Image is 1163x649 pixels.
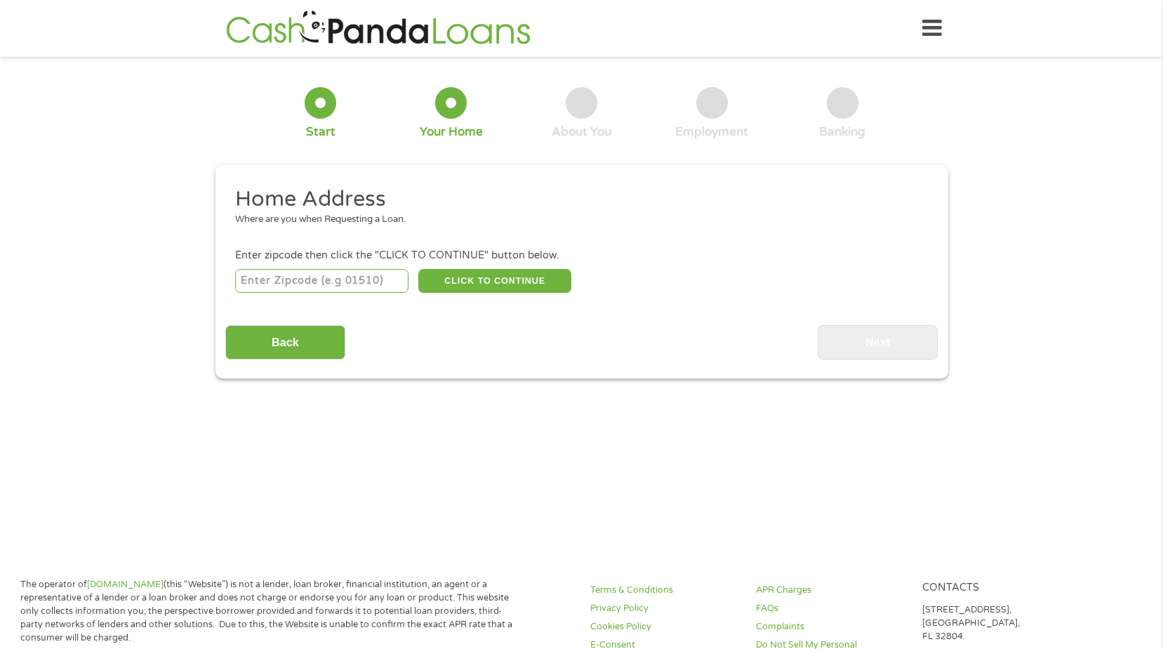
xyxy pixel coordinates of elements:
[922,603,1071,643] p: [STREET_ADDRESS], [GEOGRAPHIC_DATA], FL 32804.
[222,8,535,48] img: GetLoanNow Logo
[87,579,164,590] a: [DOMAIN_NAME]
[818,325,938,360] input: Next
[590,602,739,615] a: Privacy Policy
[819,124,865,140] div: Banking
[235,248,927,263] div: Enter zipcode then click the "CLICK TO CONTINUE" button below.
[922,582,1071,595] h4: Contacts
[552,124,611,140] div: About You
[590,620,739,634] a: Cookies Policy
[235,269,408,293] input: Enter Zipcode (e.g 01510)
[756,620,905,634] a: Complaints
[20,578,519,644] p: The operator of (this “Website”) is not a lender, loan broker, financial institution, an agent or...
[306,124,335,140] div: Start
[590,584,739,597] a: Terms & Conditions
[756,602,905,615] a: FAQs
[756,584,905,597] a: APR Charges
[418,269,571,293] button: CLICK TO CONTINUE
[420,124,483,140] div: Your Home
[675,124,748,140] div: Employment
[235,185,917,214] h2: Home Address
[225,325,345,360] input: Back
[235,213,917,227] div: Where are you when Requesting a Loan.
